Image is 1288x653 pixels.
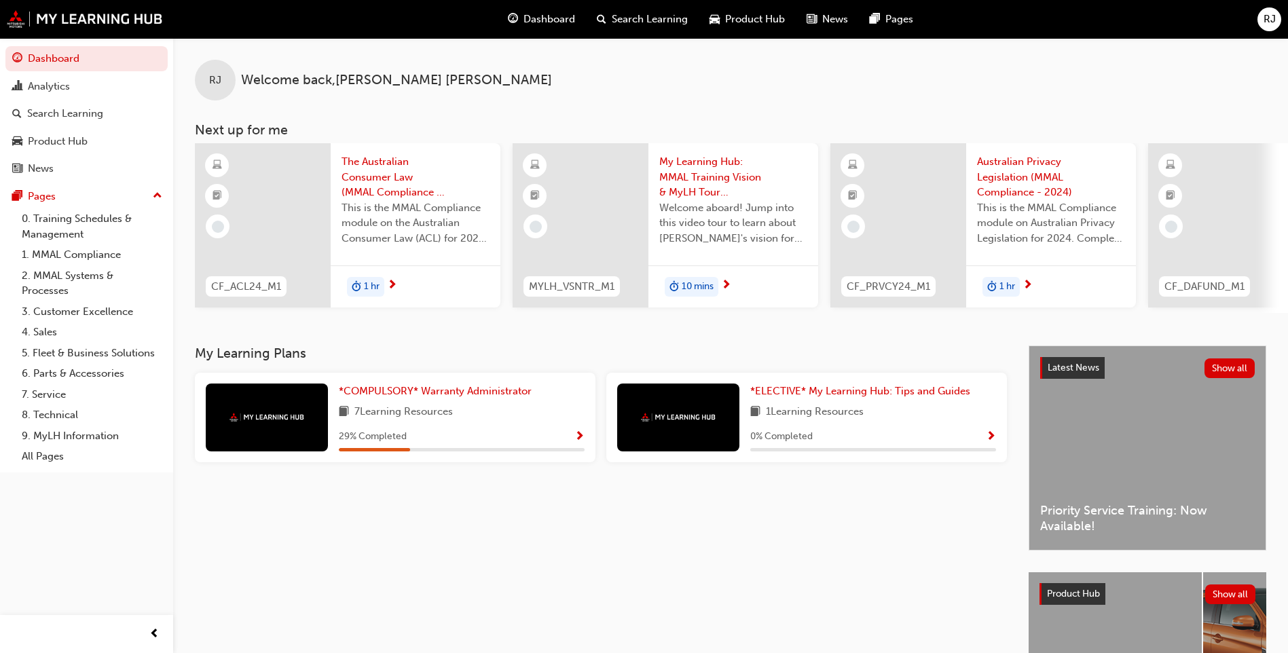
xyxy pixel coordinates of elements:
[1047,588,1100,599] span: Product Hub
[1204,358,1255,378] button: Show all
[830,143,1136,307] a: CF_PRVCY24_M1Australian Privacy Legislation (MMAL Compliance - 2024)This is the MMAL Compliance m...
[211,279,281,295] span: CF_ACL24_M1
[513,143,818,307] a: MYLH_VSNTR_M1My Learning Hub: MMAL Training Vision & MyLH Tour (Elective)Welcome aboard! Jump int...
[1029,346,1266,551] a: Latest NewsShow allPriority Service Training: Now Available!
[848,187,858,205] span: booktick-icon
[977,200,1125,246] span: This is the MMAL Compliance module on Australian Privacy Legislation for 2024. Complete this modu...
[529,279,614,295] span: MYLH_VSNTR_M1
[1023,280,1033,292] span: next-icon
[16,426,168,447] a: 9. MyLH Information
[28,189,56,204] div: Pages
[241,73,552,88] span: Welcome back , [PERSON_NAME] [PERSON_NAME]
[574,431,585,443] span: Show Progress
[750,429,813,445] span: 0 % Completed
[530,187,540,205] span: booktick-icon
[659,200,807,246] span: Welcome aboard! Jump into this video tour to learn about [PERSON_NAME]'s vision for your learning...
[16,244,168,265] a: 1. MMAL Compliance
[354,404,453,421] span: 7 Learning Resources
[847,279,930,295] span: CF_PRVCY24_M1
[1039,583,1255,605] a: Product HubShow all
[213,187,222,205] span: booktick-icon
[339,385,532,397] span: *COMPULSORY* Warranty Administrator
[149,626,160,643] span: prev-icon
[16,208,168,244] a: 0. Training Schedules & Management
[12,81,22,93] span: chart-icon
[659,154,807,200] span: My Learning Hub: MMAL Training Vision & MyLH Tour (Elective)
[699,5,796,33] a: car-iconProduct Hub
[16,384,168,405] a: 7. Service
[848,157,858,174] span: learningResourceType_ELEARNING-icon
[12,108,22,120] span: search-icon
[987,278,997,296] span: duration-icon
[5,74,168,99] a: Analytics
[342,200,490,246] span: This is the MMAL Compliance module on the Australian Consumer Law (ACL) for 2024. Complete this m...
[173,122,1288,138] h3: Next up for me
[977,154,1125,200] span: Australian Privacy Legislation (MMAL Compliance - 2024)
[885,12,913,27] span: Pages
[725,12,785,27] span: Product Hub
[12,53,22,65] span: guage-icon
[16,265,168,301] a: 2. MMAL Systems & Processes
[1048,362,1099,373] span: Latest News
[999,279,1015,295] span: 1 hr
[5,184,168,209] button: Pages
[27,106,103,122] div: Search Learning
[12,136,22,148] span: car-icon
[612,12,688,27] span: Search Learning
[586,5,699,33] a: search-iconSearch Learning
[682,279,714,295] span: 10 mins
[750,384,976,399] a: *ELECTIVE* My Learning Hub: Tips and Guides
[796,5,859,33] a: news-iconNews
[1166,157,1175,174] span: learningResourceType_ELEARNING-icon
[16,322,168,343] a: 4. Sales
[28,79,70,94] div: Analytics
[342,154,490,200] span: The Australian Consumer Law (MMAL Compliance - 2024)
[16,446,168,467] a: All Pages
[229,413,304,422] img: mmal
[574,428,585,445] button: Show Progress
[986,431,996,443] span: Show Progress
[195,346,1007,361] h3: My Learning Plans
[807,11,817,28] span: news-icon
[5,43,168,184] button: DashboardAnalyticsSearch LearningProduct HubNews
[209,73,221,88] span: RJ
[28,134,88,149] div: Product Hub
[822,12,848,27] span: News
[1205,584,1256,604] button: Show all
[766,404,864,421] span: 1 Learning Resources
[5,156,168,181] a: News
[5,46,168,71] a: Dashboard
[195,143,500,307] a: CF_ACL24_M1The Australian Consumer Law (MMAL Compliance - 2024)This is the MMAL Compliance module...
[497,5,586,33] a: guage-iconDashboard
[986,428,996,445] button: Show Progress
[339,384,537,399] a: *COMPULSORY* Warranty Administrator
[1264,12,1276,27] span: RJ
[641,413,716,422] img: mmal
[508,11,518,28] span: guage-icon
[1165,221,1177,233] span: learningRecordVerb_NONE-icon
[1166,187,1175,205] span: booktick-icon
[530,221,542,233] span: learningRecordVerb_NONE-icon
[12,191,22,203] span: pages-icon
[16,405,168,426] a: 8. Technical
[1257,7,1281,31] button: RJ
[750,385,970,397] span: *ELECTIVE* My Learning Hub: Tips and Guides
[1040,503,1255,534] span: Priority Service Training: Now Available!
[364,279,380,295] span: 1 hr
[16,363,168,384] a: 6. Parts & Accessories
[339,404,349,421] span: book-icon
[710,11,720,28] span: car-icon
[847,221,860,233] span: learningRecordVerb_NONE-icon
[339,429,407,445] span: 29 % Completed
[859,5,924,33] a: pages-iconPages
[28,161,54,176] div: News
[16,343,168,364] a: 5. Fleet & Business Solutions
[387,280,397,292] span: next-icon
[213,157,222,174] span: learningResourceType_ELEARNING-icon
[7,10,163,28] img: mmal
[16,301,168,322] a: 3. Customer Excellence
[669,278,679,296] span: duration-icon
[1040,357,1255,379] a: Latest NewsShow all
